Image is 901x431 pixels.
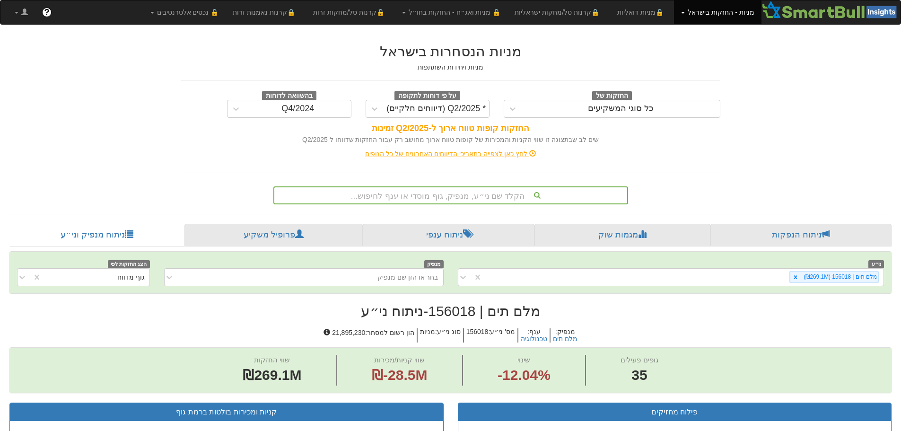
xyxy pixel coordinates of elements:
a: 🔒מניות דואליות [610,0,674,24]
h2: מניות הנסחרות בישראל [181,44,720,59]
span: ? [44,8,49,17]
a: 🔒קרנות סל/מחקות זרות [306,0,395,24]
img: Smartbull [761,0,901,19]
span: 35 [621,365,658,386]
a: מניות - החזקות בישראל [674,0,761,24]
a: 🔒 נכסים אלטרנטיבים [143,0,226,24]
h2: מלם תים | 156018 - ניתוח ני״ע [9,303,892,319]
a: ניתוח ענפי [363,224,534,246]
h3: קניות ומכירות בולטות ברמת גוף [17,408,436,416]
div: * Q2/2025 (דיווחים חלקיים) [386,104,486,114]
a: מגמות שוק [534,224,710,246]
div: החזקות קופות טווח ארוך ל-Q2/2025 זמינות [181,123,720,135]
a: 🔒קרנות סל/מחקות ישראליות [507,0,610,24]
a: פרופיל משקיע [184,224,362,246]
span: מנפיק [424,260,444,268]
button: טכנולוגיה [521,335,547,343]
a: ניתוח מנפיק וני״ע [9,224,184,246]
a: ? [35,0,59,24]
span: הצג החזקות לפי [108,260,149,268]
h3: פילוח מחזיקים [465,408,884,416]
h5: סוג ני״ע : מניות [417,328,463,343]
span: שינוי [517,356,530,364]
span: על פי דוחות לתקופה [394,91,460,101]
span: ₪269.1M [243,367,301,383]
div: גוף מדווח [117,273,145,282]
div: Q4/2024 [281,104,314,114]
div: הקלד שם ני״ע, מנפיק, גוף מוסדי או ענף לחיפוש... [274,187,627,203]
a: 🔒 מניות ואג״ח - החזקות בחו״ל [395,0,507,24]
a: 🔒קרנות נאמנות זרות [226,0,306,24]
div: בחר או הזן שם מנפיק [377,273,438,282]
span: בהשוואה לדוחות [262,91,316,101]
span: שווי החזקות [254,356,290,364]
span: שווי קניות/מכירות [374,356,425,364]
div: לחץ כאן לצפייה בתאריכי הדיווחים האחרונים של כל הגופים [174,149,727,158]
h5: ענף : [517,328,550,343]
div: שים לב שבתצוגה זו שווי הקניות והמכירות של קופות טווח ארוך מחושב רק עבור החזקות שדווחו ל Q2/2025 [181,135,720,144]
span: ני״ע [868,260,884,268]
div: מלם תים | 156018 (₪269.1M) [801,272,878,282]
h5: מס' ני״ע : 156018 [463,328,517,343]
span: ₪-28.5M [372,367,427,383]
span: גופים פעילים [621,356,658,364]
div: כל סוגי המשקיעים [588,104,654,114]
a: ניתוח הנפקות [710,224,892,246]
span: החזקות של [592,91,632,101]
h5: הון רשום למסחר : 21,895,230 [321,328,417,343]
h5: מנפיק : [550,328,580,343]
button: מלם תים [553,335,577,343]
h5: מניות ויחידות השתתפות [181,64,720,71]
span: -12.04% [498,365,551,386]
